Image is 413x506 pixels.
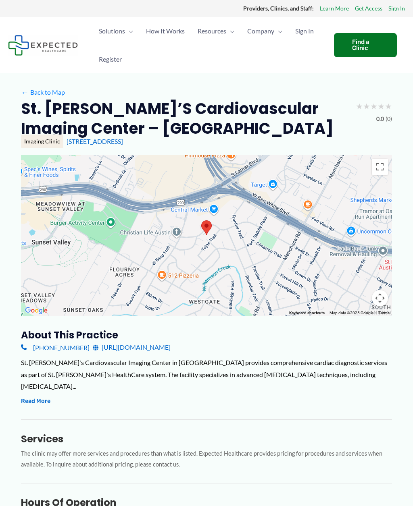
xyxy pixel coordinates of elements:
[330,311,373,315] span: Map data ©2025 Google
[21,88,29,96] span: ←
[198,17,226,45] span: Resources
[99,17,125,45] span: Solutions
[289,310,325,316] button: Keyboard shortcuts
[21,396,50,406] button: Read More
[295,17,314,45] span: Sign In
[92,17,326,73] nav: Primary Site Navigation
[67,137,123,145] a: [STREET_ADDRESS]
[385,99,392,114] span: ★
[99,45,122,73] span: Register
[289,17,320,45] a: Sign In
[21,135,63,148] div: Imaging Clinic
[21,329,392,341] h3: About this practice
[320,3,349,14] a: Learn More
[370,99,378,114] span: ★
[334,33,397,57] a: Find a Clinic
[388,3,405,14] a: Sign In
[372,159,388,175] button: Toggle fullscreen view
[21,448,392,470] p: The clinic may offer more services and procedures than what is listed. Expected Healthcare provid...
[23,305,50,316] img: Google
[21,357,392,392] div: St. [PERSON_NAME]'s Cardiovascular Imaging Center in [GEOGRAPHIC_DATA] provides comprehensive car...
[146,17,185,45] span: How It Works
[21,99,349,139] h2: St. [PERSON_NAME]’s Cardiovascular Imaging Center – [GEOGRAPHIC_DATA]
[125,17,133,45] span: Menu Toggle
[356,99,363,114] span: ★
[378,311,390,315] a: Terms (opens in new tab)
[386,114,392,124] span: (0)
[140,17,191,45] a: How It Works
[363,99,370,114] span: ★
[93,341,171,353] a: [URL][DOMAIN_NAME]
[376,114,384,124] span: 0.0
[23,305,50,316] a: Open this area in Google Maps (opens a new window)
[8,35,78,56] img: Expected Healthcare Logo - side, dark font, small
[241,17,289,45] a: CompanyMenu Toggle
[355,3,382,14] a: Get Access
[226,17,234,45] span: Menu Toggle
[191,17,241,45] a: ResourcesMenu Toggle
[92,17,140,45] a: SolutionsMenu Toggle
[21,86,65,98] a: ←Back to Map
[372,290,388,306] button: Map camera controls
[378,99,385,114] span: ★
[21,341,90,353] a: [PHONE_NUMBER]
[243,5,314,12] strong: Providers, Clinics, and Staff:
[21,433,392,445] h3: Services
[92,45,128,73] a: Register
[247,17,274,45] span: Company
[274,17,282,45] span: Menu Toggle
